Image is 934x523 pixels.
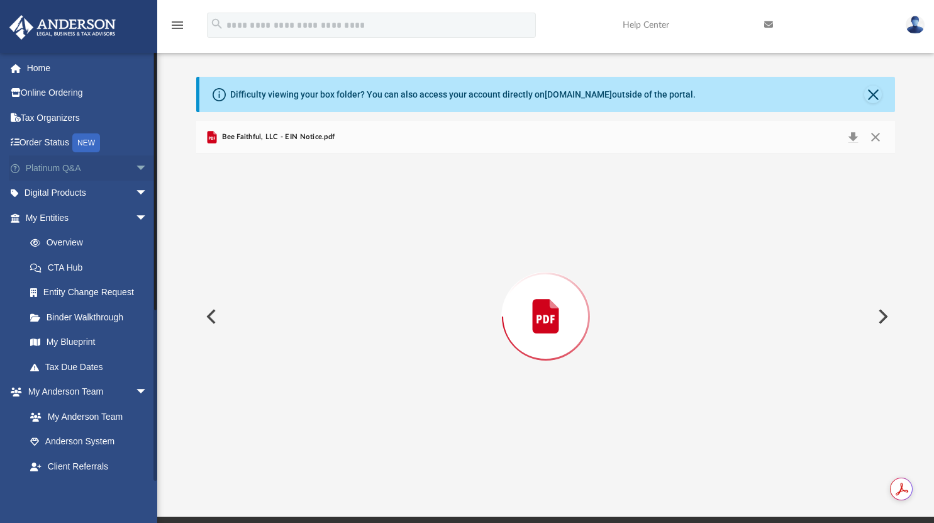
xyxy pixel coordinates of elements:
button: Previous File [196,299,224,334]
button: Next File [868,299,896,334]
div: NEW [72,133,100,152]
span: arrow_drop_down [135,181,160,206]
button: Close [864,86,882,103]
a: [DOMAIN_NAME] [545,89,612,99]
a: My Blueprint [18,330,160,355]
a: My Entitiesarrow_drop_down [9,205,167,230]
a: Binder Walkthrough [18,305,167,330]
a: Anderson System [18,429,160,454]
a: Home [9,55,167,81]
i: menu [170,18,185,33]
a: My Anderson Teamarrow_drop_down [9,380,160,405]
a: Tax Organizers [9,105,167,130]
a: Digital Productsarrow_drop_down [9,181,167,206]
a: My Anderson Team [18,404,154,429]
i: search [210,17,224,31]
button: Download [842,128,864,146]
span: arrow_drop_down [135,155,160,181]
img: Anderson Advisors Platinum Portal [6,15,120,40]
a: Entity Change Request [18,280,167,305]
span: arrow_drop_down [135,380,160,405]
a: menu [170,24,185,33]
a: Tax Due Dates [18,354,167,380]
a: Online Ordering [9,81,167,106]
span: arrow_drop_down [135,205,160,231]
a: Order StatusNEW [9,130,167,156]
a: Client Referrals [18,454,160,479]
a: Platinum Q&Aarrow_drop_down [9,155,167,181]
a: My Documentsarrow_drop_down [9,479,160,504]
img: User Pic [906,16,925,34]
span: Bee Faithful, LLC - EIN Notice.pdf [220,132,335,143]
div: Preview [196,121,896,479]
button: Close [864,128,887,146]
span: arrow_drop_down [135,479,160,505]
a: Overview [18,230,167,256]
div: Difficulty viewing your box folder? You can also access your account directly on outside of the p... [230,88,696,101]
a: CTA Hub [18,255,167,280]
